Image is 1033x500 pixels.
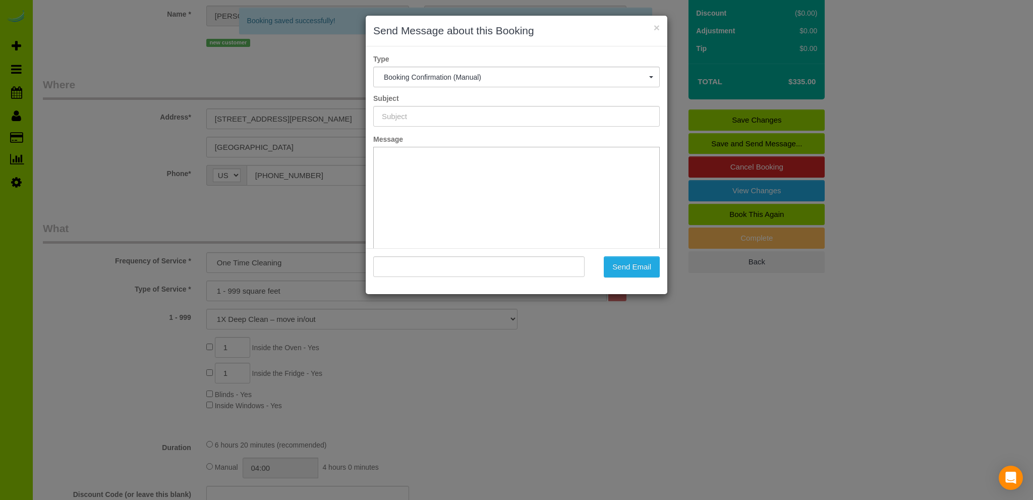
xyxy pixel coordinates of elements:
[366,54,667,64] label: Type
[374,147,659,305] iframe: Rich Text Editor, editor1
[384,73,649,81] span: Booking Confirmation (Manual)
[373,106,660,127] input: Subject
[373,67,660,87] button: Booking Confirmation (Manual)
[366,134,667,144] label: Message
[999,466,1023,490] div: Open Intercom Messenger
[654,22,660,33] button: ×
[373,23,660,38] h3: Send Message about this Booking
[604,256,660,277] button: Send Email
[366,93,667,103] label: Subject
